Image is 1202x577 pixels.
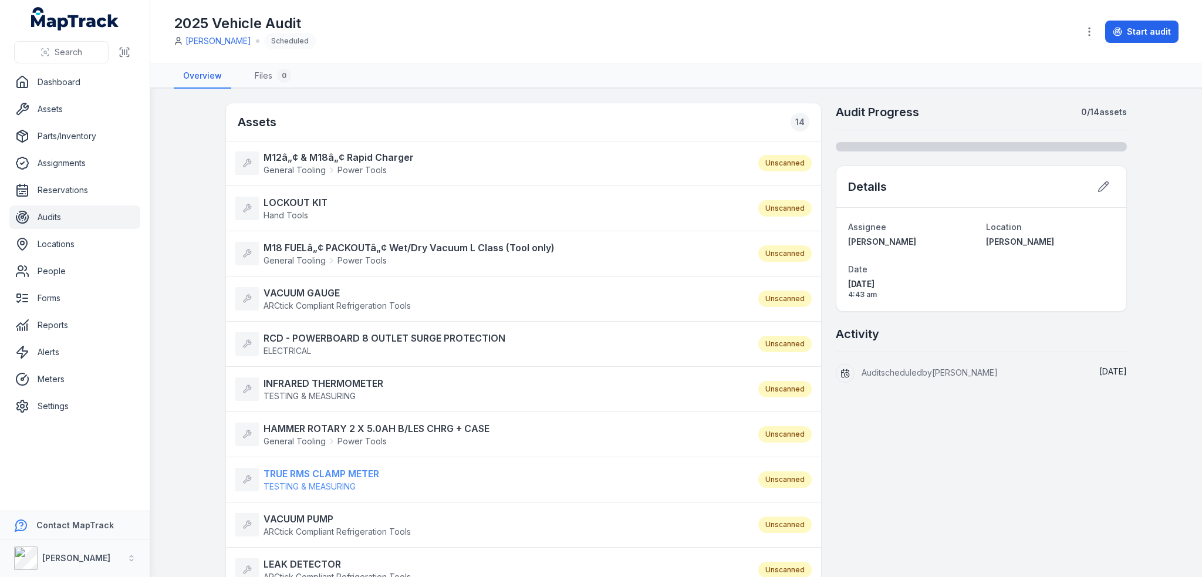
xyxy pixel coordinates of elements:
a: VACUUM GAUGEARCtick Compliant Refrigeration Tools [235,286,747,312]
span: General Tooling [264,436,326,447]
strong: INFRARED THERMOMETER [264,376,383,390]
span: [DATE] [1099,366,1127,376]
span: Audit scheduled by [PERSON_NAME] [862,367,998,377]
strong: LEAK DETECTOR [264,557,411,571]
a: Assignments [9,151,140,175]
a: Settings [9,394,140,418]
a: LOCKOUT KITHand Tools [235,195,747,221]
div: Unscanned [758,381,812,397]
div: Unscanned [758,155,812,171]
strong: VACUUM PUMP [264,512,411,526]
strong: Contact MapTrack [36,520,114,530]
strong: VACUUM GAUGE [264,286,411,300]
a: Overview [174,64,231,89]
span: Power Tools [337,164,387,176]
button: Search [14,41,109,63]
strong: LOCKOUT KIT [264,195,327,210]
h2: Details [848,178,887,195]
div: Unscanned [758,245,812,262]
span: 4:43 am [848,290,977,299]
strong: M18 FUELâ„¢ PACKOUTâ„¢ Wet/Dry Vacuum L Class (Tool only) [264,241,555,255]
a: Reservations [9,178,140,202]
a: [PERSON_NAME] [986,236,1115,248]
a: Dashboard [9,70,140,94]
span: ELECTRICAL [264,346,311,356]
a: Reports [9,313,140,337]
div: Unscanned [758,517,812,533]
button: Start audit [1105,21,1179,43]
a: People [9,259,140,283]
time: 08/10/2025, 4:43:25 am [848,278,977,299]
span: [DATE] [848,278,977,290]
strong: TRUE RMS CLAMP METER [264,467,379,481]
strong: 0 / 14 assets [1081,106,1127,118]
div: Unscanned [758,291,812,307]
strong: HAMMER ROTARY 2 X 5.0AH B/LES CHRG + CASE [264,421,489,436]
div: Unscanned [758,471,812,488]
h2: Assets [238,113,809,131]
div: Unscanned [758,426,812,443]
span: Search [55,46,82,58]
a: [PERSON_NAME] [185,35,251,47]
a: RCD - POWERBOARD 8 OUTLET SURGE PROTECTIONELECTRICAL [235,331,747,357]
time: 08/10/2025, 4:43:25 am [1099,366,1127,376]
span: TESTING & MEASURING [264,481,356,491]
span: General Tooling [264,255,326,266]
a: M12â„¢ & M18â„¢ Rapid ChargerGeneral ToolingPower Tools [235,150,747,176]
a: VACUUM PUMPARCtick Compliant Refrigeration Tools [235,512,747,538]
a: Parts/Inventory [9,124,140,148]
h2: Activity [836,326,879,342]
span: [PERSON_NAME] [986,237,1054,247]
a: Files0 [245,64,300,89]
span: Power Tools [337,255,387,266]
a: Assets [9,97,140,121]
strong: RCD - POWERBOARD 8 OUTLET SURGE PROTECTION [264,331,505,345]
span: ARCtick Compliant Refrigeration Tools [264,301,411,311]
a: MapTrack [31,7,119,31]
a: Forms [9,286,140,310]
span: Assignee [848,222,886,232]
a: Alerts [9,340,140,364]
span: Power Tools [337,436,387,447]
h2: Audit Progress [836,104,919,120]
a: [PERSON_NAME] [848,236,977,248]
a: TRUE RMS CLAMP METERTESTING & MEASURING [235,467,747,492]
a: M18 FUELâ„¢ PACKOUTâ„¢ Wet/Dry Vacuum L Class (Tool only)General ToolingPower Tools [235,241,747,266]
div: Unscanned [758,336,812,352]
div: Unscanned [758,200,812,217]
a: HAMMER ROTARY 2 X 5.0AH B/LES CHRG + CASEGeneral ToolingPower Tools [235,421,747,447]
a: Audits [9,205,140,229]
h1: 2025 Vehicle Audit [174,14,316,33]
span: Location [986,222,1022,232]
span: Date [848,264,867,274]
span: TESTING & MEASURING [264,391,356,401]
div: 0 [277,69,291,83]
div: 14 [791,113,809,131]
strong: [PERSON_NAME] [42,553,110,563]
span: ARCtick Compliant Refrigeration Tools [264,527,411,536]
a: Meters [9,367,140,391]
span: General Tooling [264,164,326,176]
span: Hand Tools [264,210,308,220]
strong: M12â„¢ & M18â„¢ Rapid Charger [264,150,414,164]
a: Locations [9,232,140,256]
div: Scheduled [264,33,316,49]
a: INFRARED THERMOMETERTESTING & MEASURING [235,376,747,402]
